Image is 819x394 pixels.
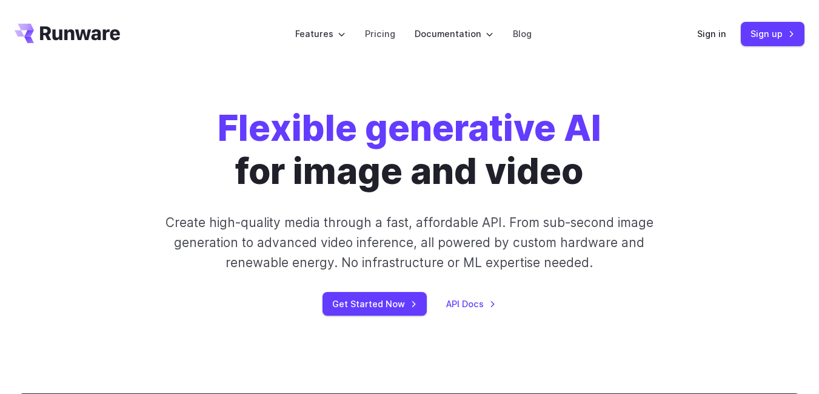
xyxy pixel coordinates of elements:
label: Features [295,27,346,41]
a: Sign in [697,27,726,41]
a: Get Started Now [323,292,427,316]
a: Blog [513,27,532,41]
p: Create high-quality media through a fast, affordable API. From sub-second image generation to adv... [157,212,663,273]
label: Documentation [415,27,493,41]
a: API Docs [446,297,496,311]
a: Go to / [15,24,120,43]
a: Pricing [365,27,395,41]
h1: for image and video [218,107,601,193]
a: Sign up [741,22,804,46]
strong: Flexible generative AI [218,106,601,149]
